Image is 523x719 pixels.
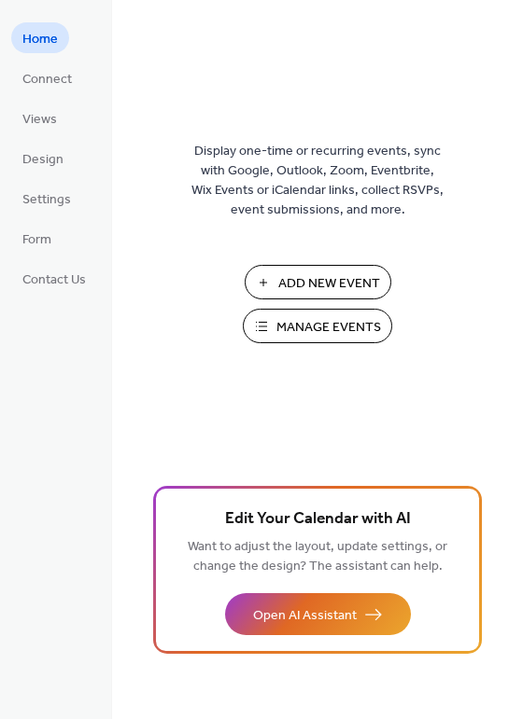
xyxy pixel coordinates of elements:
button: Manage Events [243,309,392,343]
button: Add New Event [245,265,391,299]
a: Design [11,143,75,173]
span: Design [22,150,64,170]
span: Views [22,110,57,130]
span: Manage Events [276,318,381,338]
button: Open AI Assistant [225,593,411,635]
a: Home [11,22,69,53]
a: Views [11,103,68,133]
a: Connect [11,62,83,93]
span: Form [22,230,51,250]
span: Connect [22,70,72,90]
span: Settings [22,190,71,210]
span: Open AI Assistant [253,606,357,626]
span: Edit Your Calendar with AI [225,506,411,532]
a: Contact Us [11,263,97,294]
span: Contact Us [22,270,86,290]
span: Home [22,30,58,49]
a: Form [11,223,63,254]
span: Add New Event [278,274,380,294]
span: Display one-time or recurring events, sync with Google, Outlook, Zoom, Eventbrite, Wix Events or ... [191,142,444,220]
span: Want to adjust the layout, update settings, or change the design? The assistant can help. [188,534,447,579]
a: Settings [11,183,82,214]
